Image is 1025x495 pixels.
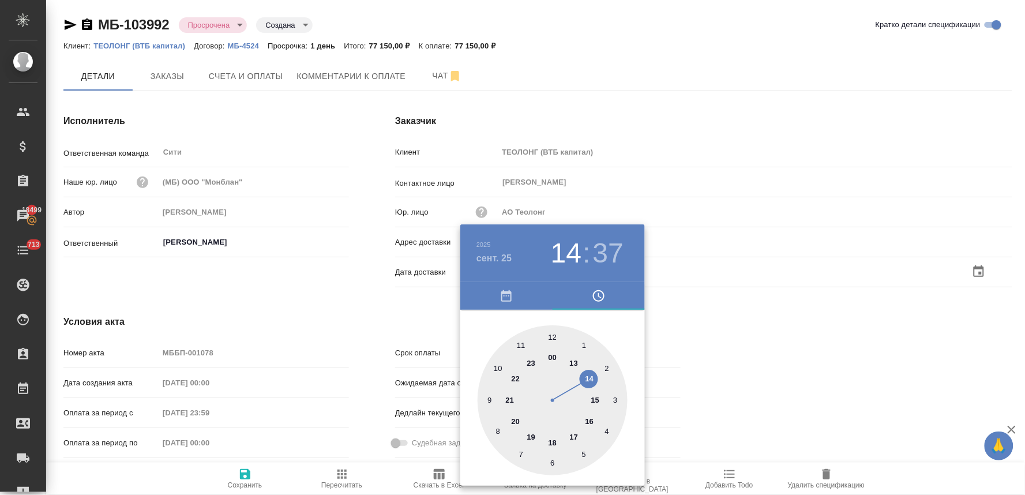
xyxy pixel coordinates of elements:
[476,241,491,248] button: 2025
[593,237,624,269] button: 37
[551,237,581,269] button: 14
[583,237,590,269] h3: :
[476,252,512,265] button: сент. 25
